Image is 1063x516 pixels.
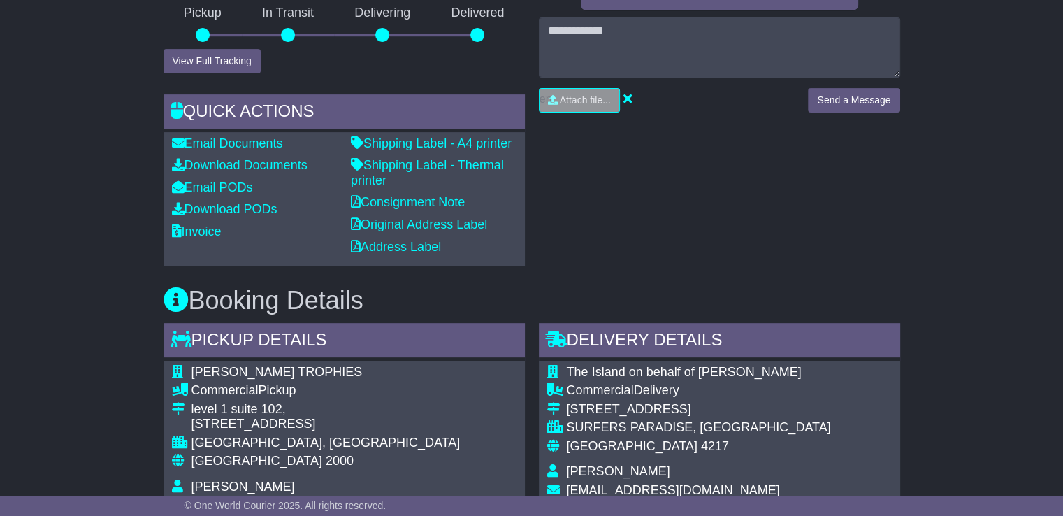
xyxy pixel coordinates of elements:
[242,6,334,21] p: In Transit
[351,195,465,209] a: Consignment Note
[539,323,900,361] div: Delivery Details
[701,439,729,453] span: 4217
[164,49,261,73] button: View Full Tracking
[326,454,354,468] span: 2000
[191,383,259,397] span: Commercial
[191,417,461,432] div: [STREET_ADDRESS]
[351,136,512,150] a: Shipping Label - A4 printer
[351,158,504,187] a: Shipping Label - Thermal printer
[808,88,899,113] button: Send a Message
[164,6,242,21] p: Pickup
[172,158,308,172] a: Download Documents
[351,217,487,231] a: Original Address Label
[351,240,441,254] a: Address Label
[191,402,461,417] div: level 1 suite 102,
[334,6,431,21] p: Delivering
[567,420,831,436] div: SURFERS PARADISE, [GEOGRAPHIC_DATA]
[172,136,283,150] a: Email Documents
[431,6,524,21] p: Delivered
[185,500,386,511] span: © One World Courier 2025. All rights reserved.
[191,436,461,451] div: [GEOGRAPHIC_DATA], [GEOGRAPHIC_DATA]
[191,480,295,494] span: [PERSON_NAME]
[567,402,831,417] div: [STREET_ADDRESS]
[567,365,802,379] span: The Island on behalf of [PERSON_NAME]
[191,383,461,399] div: Pickup
[191,454,322,468] span: [GEOGRAPHIC_DATA]
[567,464,670,478] span: [PERSON_NAME]
[567,383,831,399] div: Delivery
[191,365,363,379] span: [PERSON_NAME] TROPHIES
[172,224,222,238] a: Invoice
[172,202,277,216] a: Download PODs
[164,287,900,315] h3: Booking Details
[164,323,525,361] div: Pickup Details
[567,483,780,497] span: [EMAIL_ADDRESS][DOMAIN_NAME]
[172,180,253,194] a: Email PODs
[164,94,525,132] div: Quick Actions
[567,383,634,397] span: Commercial
[567,439,697,453] span: [GEOGRAPHIC_DATA]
